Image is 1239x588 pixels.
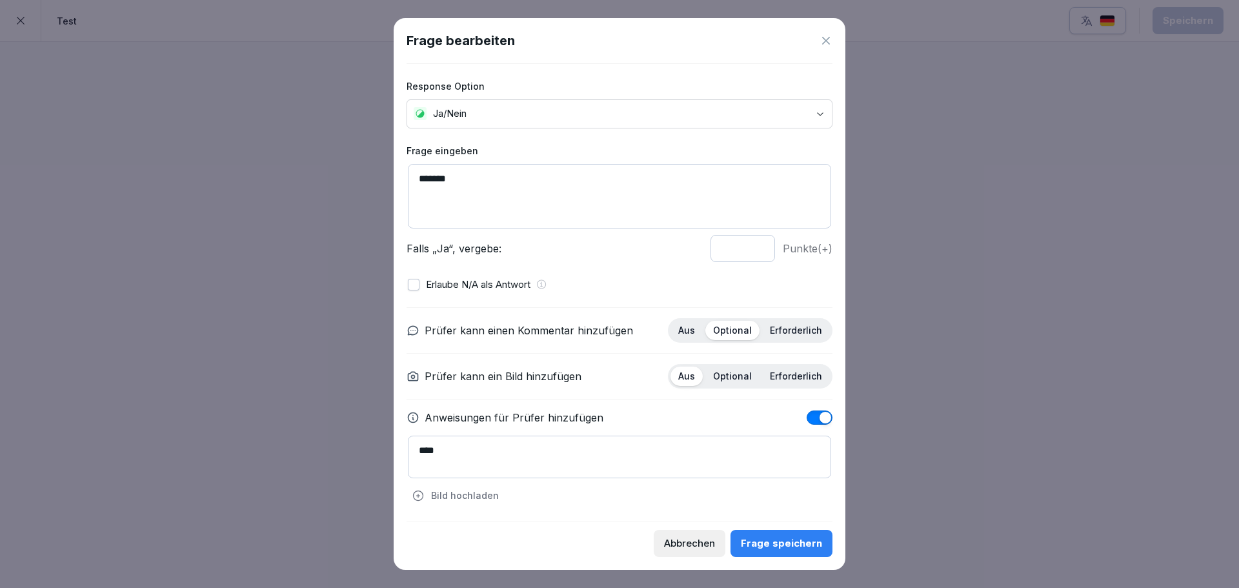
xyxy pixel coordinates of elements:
p: Punkte (+) [783,241,832,256]
h1: Frage bearbeiten [407,31,515,50]
p: Optional [713,370,752,382]
p: Erforderlich [770,370,822,382]
p: Aus [678,370,695,382]
p: Erlaube N/A als Antwort [426,278,530,292]
p: Aus [678,325,695,336]
p: Erforderlich [770,325,822,336]
p: Bild hochladen [431,489,499,502]
p: Falls „Ja“, vergebe: [407,241,703,256]
p: Anweisungen für Prüfer hinzufügen [425,410,603,425]
p: Optional [713,325,752,336]
button: Abbrechen [654,530,725,557]
p: Prüfer kann ein Bild hinzufügen [425,369,581,384]
label: Response Option [407,79,832,93]
div: Frage speichern [741,536,822,551]
div: Abbrechen [664,536,715,551]
label: Frage eingeben [407,144,832,157]
p: Prüfer kann einen Kommentar hinzufügen [425,323,633,338]
button: Frage speichern [730,530,832,557]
